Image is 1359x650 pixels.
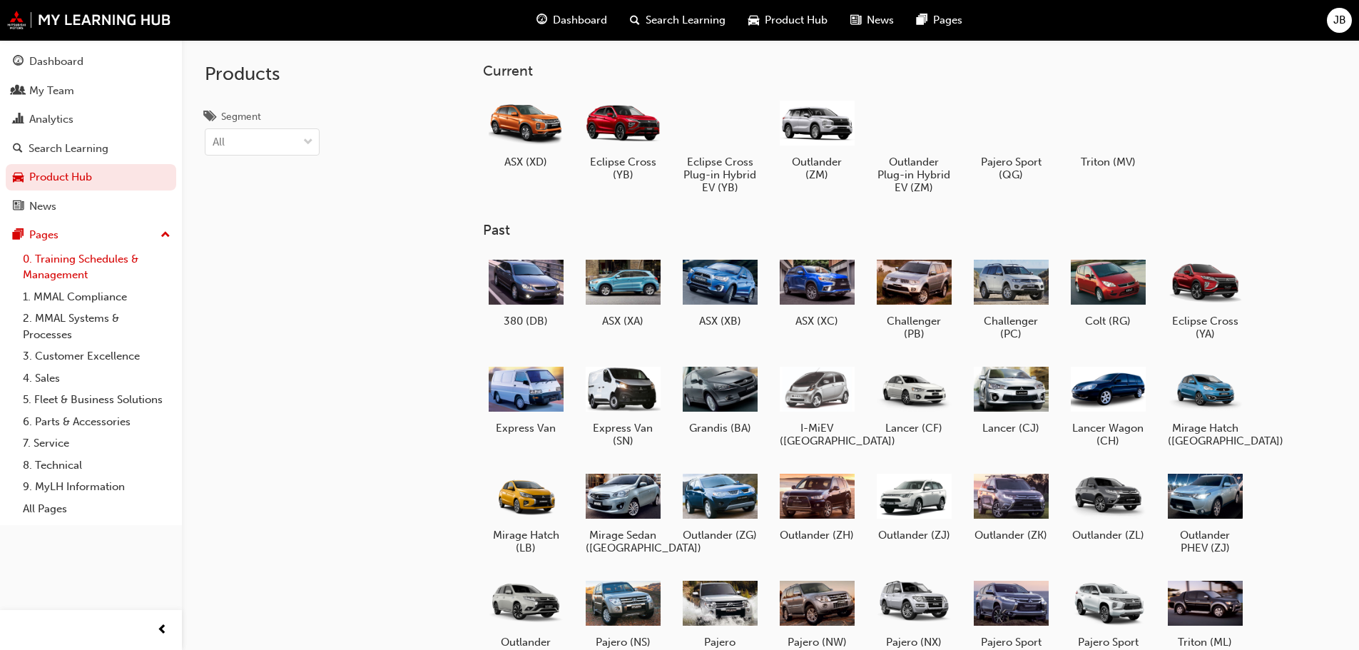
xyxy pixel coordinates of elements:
span: Dashboard [553,12,607,29]
a: ASX (XD) [483,91,569,173]
a: Outlander (ZM) [774,91,860,186]
h5: Triton (MV) [1071,156,1146,168]
h5: 380 (DB) [489,315,564,327]
a: pages-iconPages [905,6,974,35]
h5: Eclipse Cross Plug-in Hybrid EV (YB) [683,156,758,194]
h5: Eclipse Cross (YA) [1168,315,1243,340]
button: Pages [6,222,176,248]
a: Challenger (PC) [968,250,1054,346]
a: 9. MyLH Information [17,476,176,498]
a: My Team [6,78,176,104]
a: Analytics [6,106,176,133]
a: Eclipse Cross (YA) [1162,250,1248,346]
span: chart-icon [13,113,24,126]
h5: Outlander (ZL) [1071,529,1146,542]
a: Outlander (ZJ) [871,464,957,547]
a: 380 (DB) [483,250,569,333]
a: Search Learning [6,136,176,162]
a: News [6,193,176,220]
a: I-MiEV ([GEOGRAPHIC_DATA]) [774,357,860,453]
a: Challenger (PB) [871,250,957,346]
h5: Express Van [489,422,564,435]
a: search-iconSearch Learning [619,6,737,35]
a: ASX (XB) [677,250,763,333]
a: Outlander (ZK) [968,464,1054,547]
a: guage-iconDashboard [525,6,619,35]
a: Lancer (CJ) [968,357,1054,440]
span: Pages [933,12,962,29]
span: guage-icon [536,11,547,29]
h5: Challenger (PC) [974,315,1049,340]
h5: Challenger (PB) [877,315,952,340]
h5: Triton (ML) [1168,636,1243,649]
h5: Outlander (ZK) [974,529,1049,542]
a: Outlander (ZL) [1065,464,1151,547]
h5: Outlander PHEV (ZJ) [1168,529,1243,554]
a: Mirage Hatch ([GEOGRAPHIC_DATA]) [1162,357,1248,453]
a: 1. MMAL Compliance [17,286,176,308]
span: Search Learning [646,12,726,29]
button: DashboardMy TeamAnalyticsSearch LearningProduct HubNews [6,46,176,222]
h5: ASX (XB) [683,315,758,327]
span: people-icon [13,85,24,98]
a: Grandis (BA) [677,357,763,440]
a: Colt (RG) [1065,250,1151,333]
a: news-iconNews [839,6,905,35]
h5: Outlander Plug-in Hybrid EV (ZM) [877,156,952,194]
span: tags-icon [205,111,215,124]
a: Express Van [483,357,569,440]
h5: Mirage Sedan ([GEOGRAPHIC_DATA]) [586,529,661,554]
span: prev-icon [157,621,168,639]
a: Lancer (CF) [871,357,957,440]
span: up-icon [161,226,170,245]
div: Analytics [29,111,73,128]
div: News [29,198,56,215]
span: pages-icon [13,229,24,242]
h3: Past [483,222,1293,238]
div: My Team [29,83,74,99]
img: mmal [7,11,171,29]
h5: ASX (XA) [586,315,661,327]
a: Outlander (ZH) [774,464,860,547]
span: search-icon [13,143,23,156]
a: 7. Service [17,432,176,455]
a: car-iconProduct Hub [737,6,839,35]
h5: Lancer Wagon (CH) [1071,422,1146,447]
div: Search Learning [29,141,108,157]
h5: Outlander (ZH) [780,529,855,542]
h5: Mirage Hatch (LB) [489,529,564,554]
a: 0. Training Schedules & Management [17,248,176,286]
button: JB [1327,8,1352,33]
span: Product Hub [765,12,828,29]
a: Eclipse Cross (YB) [580,91,666,186]
a: 6. Parts & Accessories [17,411,176,433]
h5: Outlander (ZM) [780,156,855,181]
h5: Eclipse Cross (YB) [586,156,661,181]
h5: Pajero (NW) [780,636,855,649]
a: Dashboard [6,49,176,75]
a: Triton (MV) [1065,91,1151,173]
h5: Pajero (NX) [877,636,952,649]
h5: Grandis (BA) [683,422,758,435]
span: pages-icon [917,11,927,29]
h5: ASX (XC) [780,315,855,327]
span: down-icon [303,133,313,152]
div: Dashboard [29,54,83,70]
a: Product Hub [6,164,176,191]
h5: Express Van (SN) [586,422,661,447]
a: Mirage Sedan ([GEOGRAPHIC_DATA]) [580,464,666,560]
h3: Current [483,63,1293,79]
a: Outlander (ZG) [677,464,763,547]
h5: Mirage Hatch ([GEOGRAPHIC_DATA]) [1168,422,1243,447]
a: 5. Fleet & Business Solutions [17,389,176,411]
span: news-icon [850,11,861,29]
span: news-icon [13,200,24,213]
a: Outlander PHEV (ZJ) [1162,464,1248,560]
h5: Colt (RG) [1071,315,1146,327]
a: Eclipse Cross Plug-in Hybrid EV (YB) [677,91,763,199]
h5: Lancer (CJ) [974,422,1049,435]
span: JB [1333,12,1346,29]
h5: Outlander (ZG) [683,529,758,542]
h5: I-MiEV ([GEOGRAPHIC_DATA]) [780,422,855,447]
